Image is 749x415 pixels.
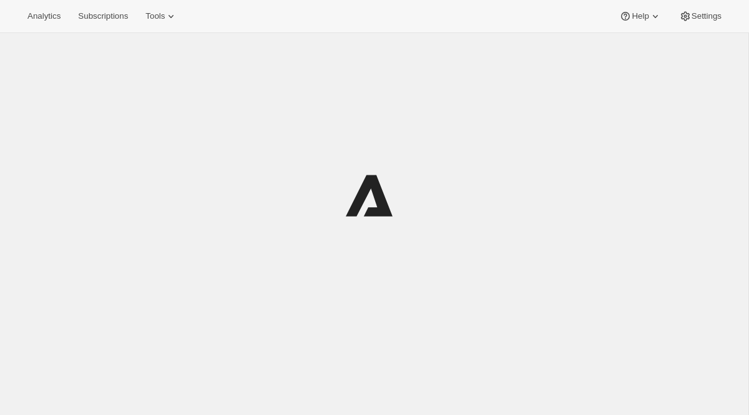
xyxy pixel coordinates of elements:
[145,11,165,21] span: Tools
[138,7,185,25] button: Tools
[692,11,722,21] span: Settings
[27,11,61,21] span: Analytics
[612,7,668,25] button: Help
[632,11,649,21] span: Help
[78,11,128,21] span: Subscriptions
[20,7,68,25] button: Analytics
[672,7,729,25] button: Settings
[71,7,135,25] button: Subscriptions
